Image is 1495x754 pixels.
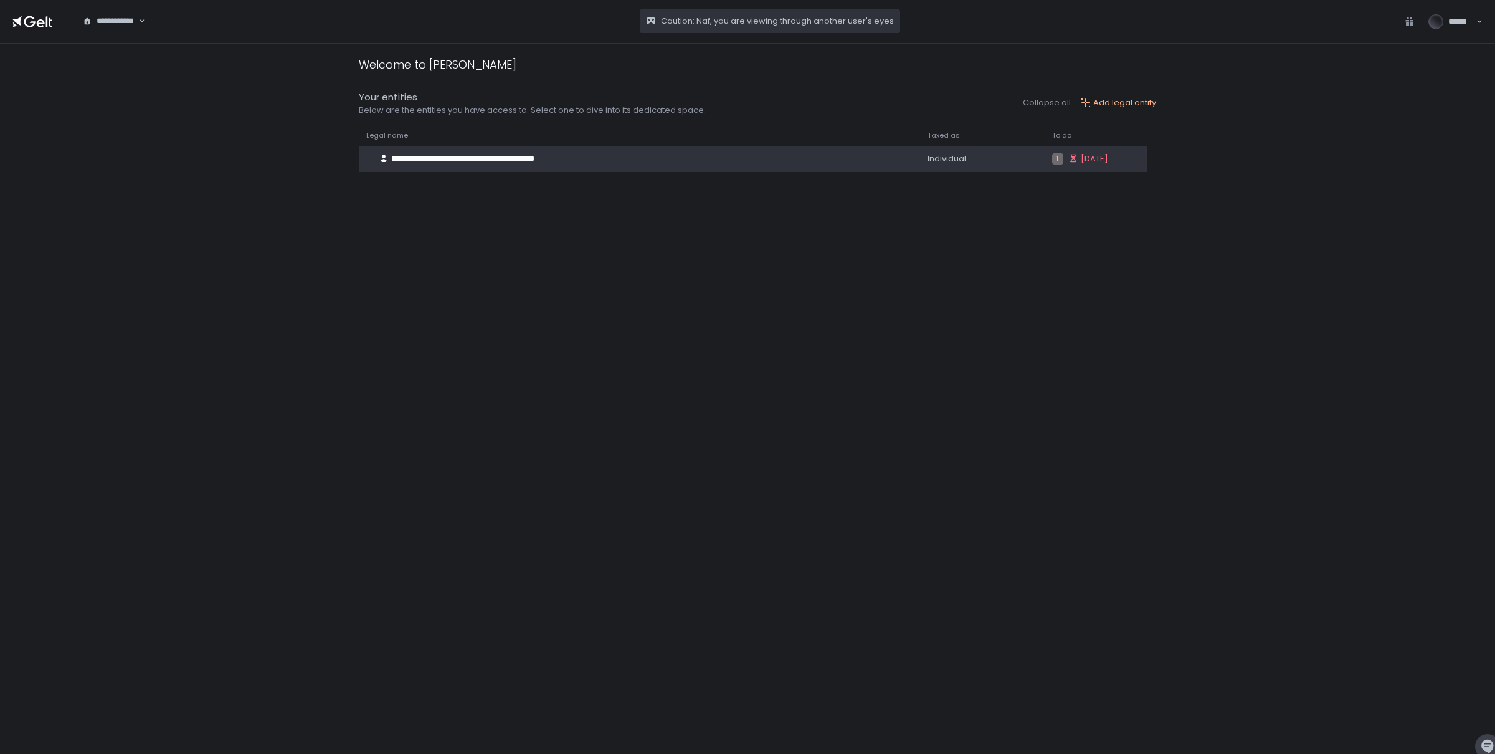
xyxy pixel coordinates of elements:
div: Below are the entities you have access to. Select one to dive into its dedicated space. [359,105,706,116]
div: Individual [928,153,1037,165]
span: Caution: Naf, you are viewing through another user's eyes [661,16,894,27]
input: Search for option [136,15,137,27]
div: Search for option [75,8,145,34]
span: To do [1052,131,1071,140]
button: Add legal entity [1081,97,1156,108]
div: Your entities [359,90,706,105]
span: 1 [1052,153,1063,165]
span: Legal name [366,131,408,140]
span: [DATE] [1081,153,1108,165]
button: Collapse all [1023,97,1071,108]
div: Welcome to [PERSON_NAME] [359,56,516,73]
span: Taxed as [928,131,960,140]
